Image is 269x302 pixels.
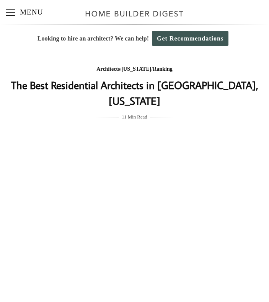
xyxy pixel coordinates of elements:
[122,113,147,121] span: 11 Min Read
[152,31,228,46] a: Get Recommendations
[96,66,120,72] a: Architects
[6,12,15,13] span: Menu
[153,66,172,72] a: Ranking
[121,66,151,72] a: [US_STATE]
[82,6,187,21] img: Home Builder Digest
[6,77,263,109] h1: The Best Residential Architects in [GEOGRAPHIC_DATA], [US_STATE]
[6,65,263,74] div: / /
